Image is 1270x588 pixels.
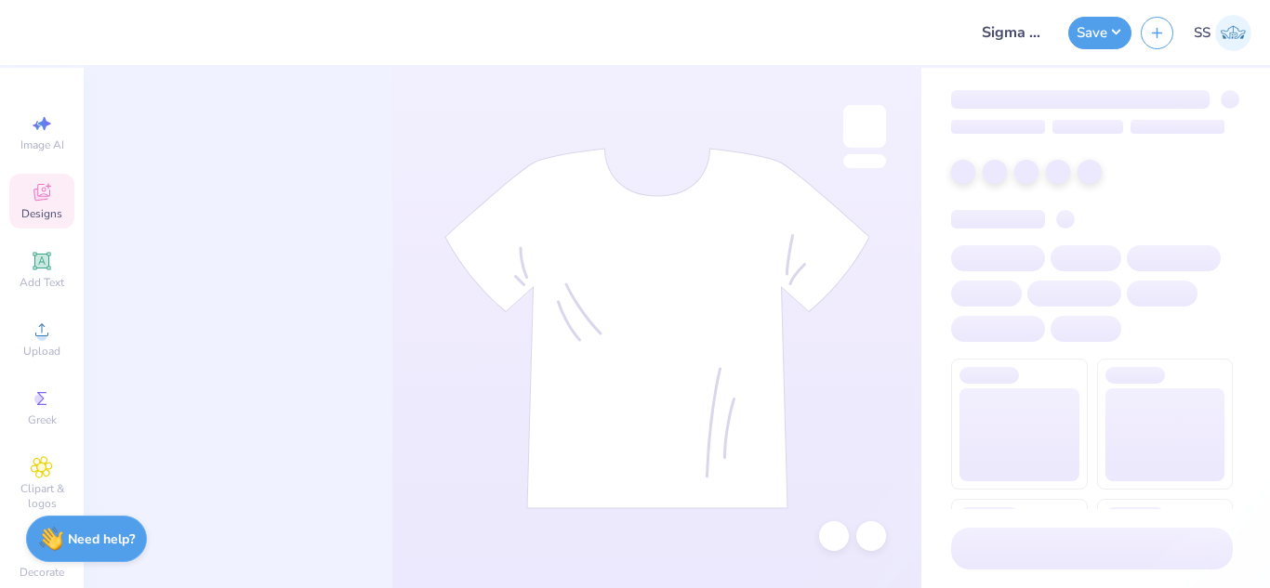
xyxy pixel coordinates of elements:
[28,412,57,427] span: Greek
[20,565,64,580] span: Decorate
[68,530,135,548] strong: Need help?
[968,14,1059,51] input: Untitled Design
[9,481,74,511] span: Clipart & logos
[20,137,64,152] span: Image AI
[20,275,64,290] span: Add Text
[1194,15,1251,51] a: SS
[21,206,62,221] span: Designs
[1215,15,1251,51] img: Sakshi Solanki
[23,344,60,359] span: Upload
[444,148,870,509] img: tee-skeleton.svg
[1068,17,1131,49] button: Save
[1194,22,1210,44] span: SS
